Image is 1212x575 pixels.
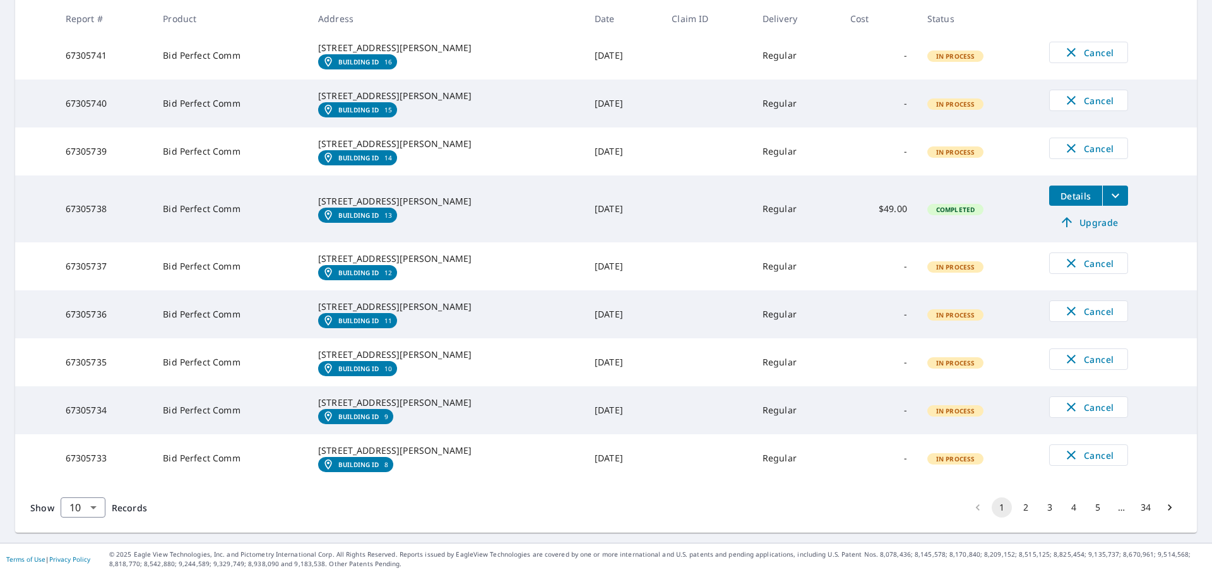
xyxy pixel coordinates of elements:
[61,497,105,518] div: Show 10 records
[929,359,983,367] span: In Process
[153,127,308,175] td: Bid Perfect Comm
[840,242,917,290] td: -
[338,269,379,276] em: Building ID
[929,205,982,214] span: Completed
[929,406,983,415] span: In Process
[338,58,379,66] em: Building ID
[840,175,917,242] td: $49.00
[585,80,662,127] td: [DATE]
[752,290,840,338] td: Regular
[30,502,54,514] span: Show
[56,434,153,482] td: 67305733
[338,317,379,324] em: Building ID
[929,100,983,109] span: In Process
[56,175,153,242] td: 67305738
[338,461,379,468] em: Building ID
[56,338,153,386] td: 67305735
[585,434,662,482] td: [DATE]
[318,150,397,165] a: Building ID14
[153,434,308,482] td: Bid Perfect Comm
[318,138,574,150] div: [STREET_ADDRESS][PERSON_NAME]
[840,338,917,386] td: -
[1088,497,1108,518] button: Go to page 5
[585,290,662,338] td: [DATE]
[1049,138,1128,159] button: Cancel
[1062,45,1115,60] span: Cancel
[56,127,153,175] td: 67305739
[318,348,574,361] div: [STREET_ADDRESS][PERSON_NAME]
[840,32,917,80] td: -
[338,211,379,219] em: Building ID
[840,290,917,338] td: -
[318,208,397,223] a: Building ID13
[153,338,308,386] td: Bid Perfect Comm
[1062,304,1115,319] span: Cancel
[318,457,393,472] a: Building ID8
[1112,501,1132,514] div: …
[338,413,379,420] em: Building ID
[1049,212,1128,232] a: Upgrade
[585,32,662,80] td: [DATE]
[585,338,662,386] td: [DATE]
[318,42,574,54] div: [STREET_ADDRESS][PERSON_NAME]
[1062,400,1115,415] span: Cancel
[929,311,983,319] span: In Process
[1049,444,1128,466] button: Cancel
[61,490,105,525] div: 10
[1062,256,1115,271] span: Cancel
[318,54,397,69] a: Building ID16
[153,386,308,434] td: Bid Perfect Comm
[840,434,917,482] td: -
[929,148,983,157] span: In Process
[929,52,983,61] span: In Process
[153,175,308,242] td: Bid Perfect Comm
[1062,448,1115,463] span: Cancel
[318,313,397,328] a: Building ID11
[318,90,574,102] div: [STREET_ADDRESS][PERSON_NAME]
[318,195,574,208] div: [STREET_ADDRESS][PERSON_NAME]
[318,396,574,409] div: [STREET_ADDRESS][PERSON_NAME]
[153,32,308,80] td: Bid Perfect Comm
[752,434,840,482] td: Regular
[1102,186,1128,206] button: filesDropdownBtn-67305738
[338,365,379,372] em: Building ID
[318,444,574,457] div: [STREET_ADDRESS][PERSON_NAME]
[1057,215,1120,230] span: Upgrade
[153,290,308,338] td: Bid Perfect Comm
[153,242,308,290] td: Bid Perfect Comm
[1062,352,1115,367] span: Cancel
[6,555,90,563] p: |
[6,555,45,564] a: Terms of Use
[966,497,1182,518] nav: pagination navigation
[318,252,574,265] div: [STREET_ADDRESS][PERSON_NAME]
[1057,190,1095,202] span: Details
[585,175,662,242] td: [DATE]
[112,502,147,514] span: Records
[1062,141,1115,156] span: Cancel
[1049,42,1128,63] button: Cancel
[1062,93,1115,108] span: Cancel
[56,32,153,80] td: 67305741
[49,555,90,564] a: Privacy Policy
[752,80,840,127] td: Regular
[752,175,840,242] td: Regular
[840,127,917,175] td: -
[929,263,983,271] span: In Process
[318,409,393,424] a: Building ID9
[1160,497,1180,518] button: Go to next page
[318,300,574,313] div: [STREET_ADDRESS][PERSON_NAME]
[318,361,397,376] a: Building ID10
[1049,300,1128,322] button: Cancel
[752,242,840,290] td: Regular
[585,386,662,434] td: [DATE]
[752,338,840,386] td: Regular
[318,102,397,117] a: Building ID15
[338,106,379,114] em: Building ID
[840,80,917,127] td: -
[752,127,840,175] td: Regular
[1016,497,1036,518] button: Go to page 2
[56,290,153,338] td: 67305736
[56,386,153,434] td: 67305734
[153,80,308,127] td: Bid Perfect Comm
[1049,186,1102,206] button: detailsBtn-67305738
